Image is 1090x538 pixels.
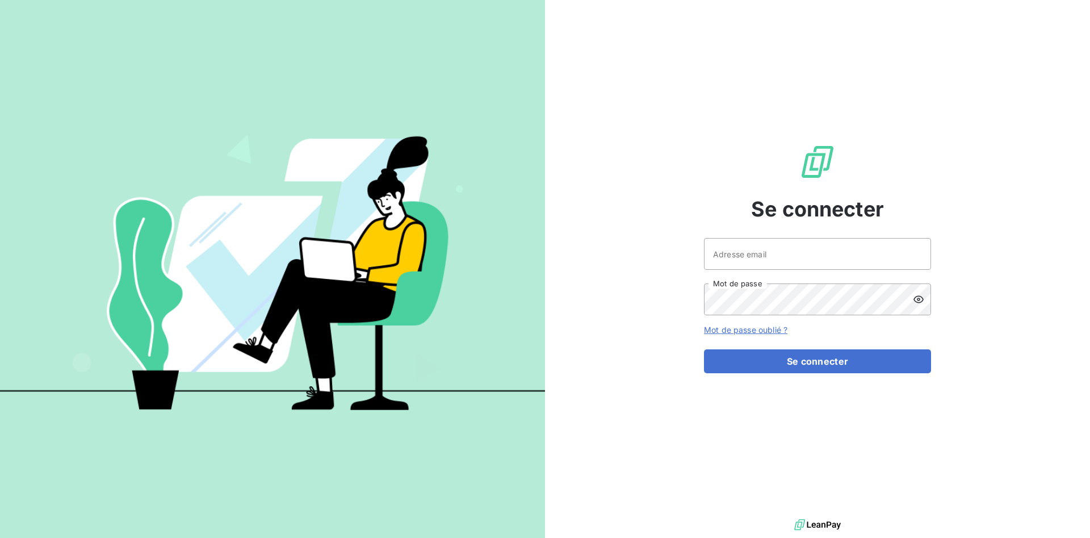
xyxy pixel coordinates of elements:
[704,349,931,373] button: Se connecter
[704,325,787,335] a: Mot de passe oublié ?
[794,516,841,533] img: logo
[704,238,931,270] input: placeholder
[799,144,836,180] img: Logo LeanPay
[751,194,884,224] span: Se connecter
